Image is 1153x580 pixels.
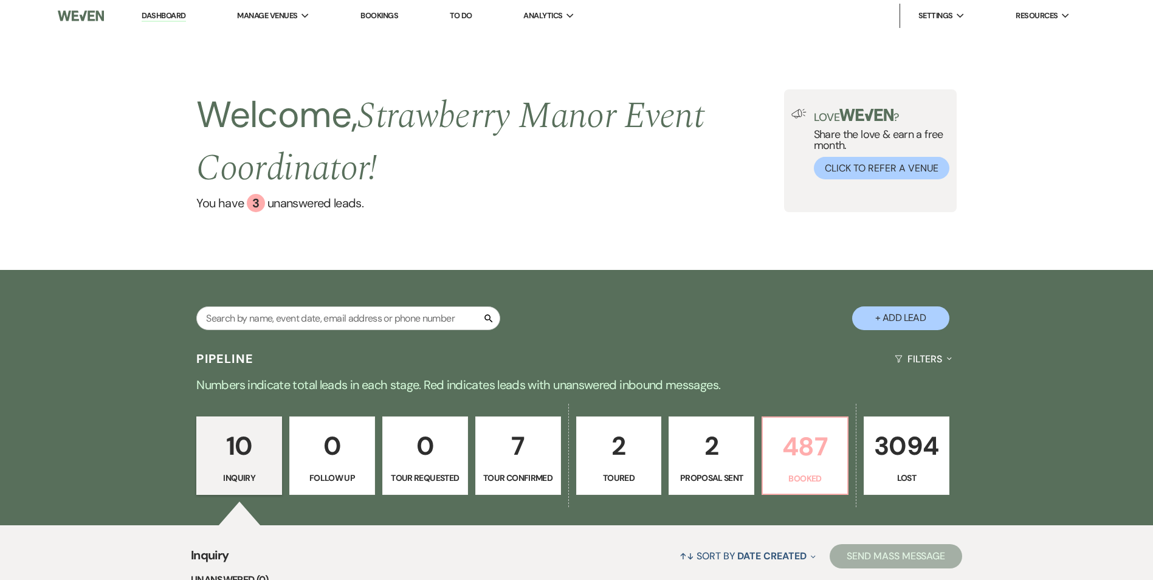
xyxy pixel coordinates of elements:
[770,426,840,467] p: 487
[1016,10,1058,22] span: Resources
[807,109,949,179] div: Share the love & earn a free month.
[669,416,754,495] a: 2Proposal Sent
[584,426,654,466] p: 2
[204,471,274,485] p: Inquiry
[676,471,746,485] p: Proposal Sent
[297,426,367,466] p: 0
[890,343,956,375] button: Filters
[680,550,694,562] span: ↑↓
[142,10,185,22] a: Dashboard
[675,540,821,572] button: Sort By Date Created
[196,89,783,194] h2: Welcome,
[475,416,561,495] a: 7Tour Confirmed
[450,10,472,21] a: To Do
[196,194,783,212] a: You have 3 unanswered leads.
[58,3,104,29] img: Weven Logo
[814,109,949,123] p: Love ?
[196,416,282,495] a: 10Inquiry
[196,350,253,367] h3: Pipeline
[852,306,949,330] button: + Add Lead
[770,472,840,485] p: Booked
[382,416,468,495] a: 0Tour Requested
[191,546,229,572] span: Inquiry
[196,306,500,330] input: Search by name, event date, email address or phone number
[576,416,662,495] a: 2Toured
[297,471,367,485] p: Follow Up
[523,10,562,22] span: Analytics
[139,375,1014,395] p: Numbers indicate total leads in each stage. Red indicates leads with unanswered inbound messages.
[918,10,953,22] span: Settings
[872,426,941,466] p: 3094
[204,426,274,466] p: 10
[483,426,553,466] p: 7
[584,471,654,485] p: Toured
[390,471,460,485] p: Tour Requested
[839,109,893,121] img: weven-logo-green.svg
[676,426,746,466] p: 2
[762,416,848,495] a: 487Booked
[289,416,375,495] a: 0Follow Up
[737,550,806,562] span: Date Created
[791,109,807,119] img: loud-speaker-illustration.svg
[237,10,297,22] span: Manage Venues
[814,157,949,179] button: Click to Refer a Venue
[872,471,941,485] p: Lost
[196,88,704,196] span: Strawberry Manor Event Coordinator !
[830,544,962,568] button: Send Mass Message
[864,416,949,495] a: 3094Lost
[247,194,265,212] div: 3
[390,426,460,466] p: 0
[483,471,553,485] p: Tour Confirmed
[360,10,398,21] a: Bookings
